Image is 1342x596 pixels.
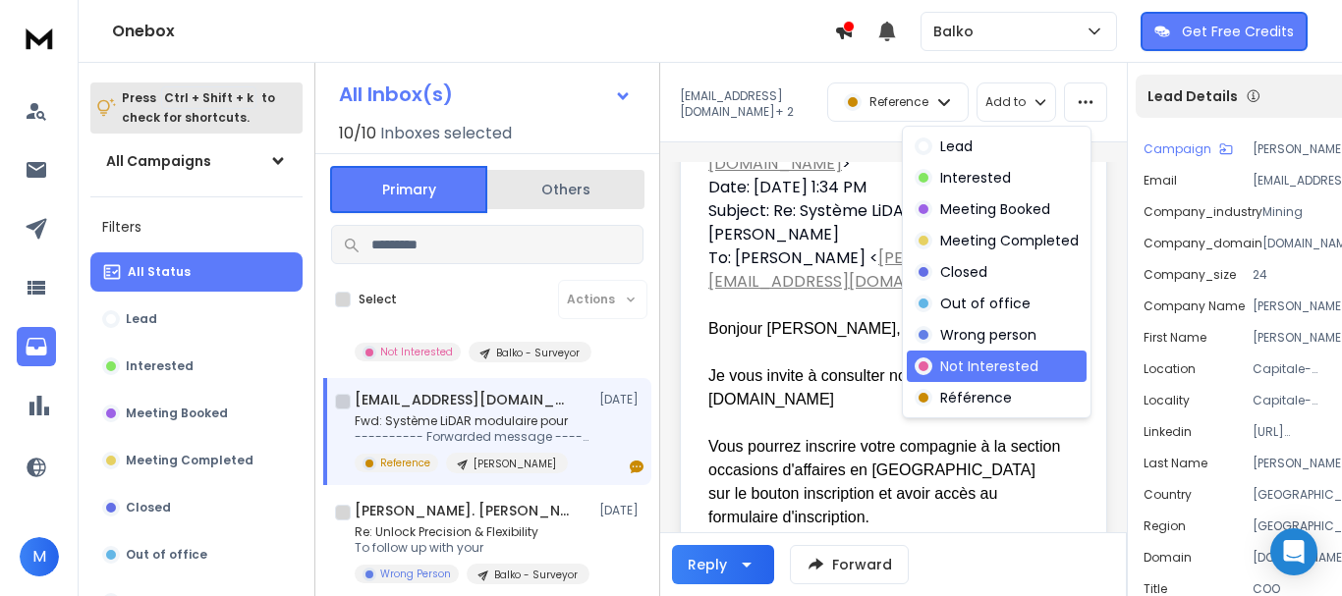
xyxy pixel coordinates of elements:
h3: Inboxes selected [380,122,512,145]
p: Wrong person [940,325,1036,345]
p: Subject: Re: Système LiDAR modulaire pour [PERSON_NAME] [708,199,1063,246]
p: Balko - Surveyor [496,346,580,360]
p: Company Name [1144,298,1245,314]
p: Reference [380,456,430,470]
p: company_domain [1144,236,1262,251]
p: Référence [940,388,1012,407]
p: [EMAIL_ADDRESS][DOMAIN_NAME] + 2 [680,88,815,120]
label: Select [359,292,397,307]
div: Reply [688,555,727,574]
p: Re: Unlock Precision & Flexibility [355,524,589,540]
p: Balko [933,22,981,41]
p: [DATE] [599,392,643,407]
p: Meeting Booked [126,406,228,421]
p: linkedin [1144,424,1192,440]
p: company_size [1144,267,1236,283]
p: Add to [985,94,1026,110]
h1: [PERSON_NAME]. [PERSON_NAME] [355,501,571,520]
p: Reference [869,94,928,110]
p: company_industry [1144,204,1262,220]
p: Not Interested [940,356,1038,376]
p: Not Interested [380,345,453,359]
div: sur le bouton inscription et avoir accès au formulaire d'inscription. [708,482,1063,529]
span: Ctrl + Shift + k [161,86,256,109]
p: All Status [128,264,191,280]
p: To follow up with your [355,540,589,556]
h1: [EMAIL_ADDRESS][DOMAIN_NAME] +2 [355,390,571,409]
p: Campaign [1144,141,1211,157]
p: Lead [940,136,973,156]
p: Wrong Person [380,567,451,581]
p: country [1144,487,1192,503]
p: Date: [DATE] 1:34 PM [708,176,1063,199]
a: [PERSON_NAME][EMAIL_ADDRESS][DOMAIN_NAME] [708,246,1009,293]
p: locality [1144,393,1190,408]
div: Je vous invite à consulter notre site internet : [DOMAIN_NAME] [708,364,1063,411]
p: location [1144,361,1196,377]
p: Press to check for shortcuts. [122,88,275,128]
button: Primary [330,166,487,213]
p: [PERSON_NAME] [474,457,556,471]
p: [DATE] [599,503,643,518]
div: Vous pourrez inscrire votre compagnie à la section occasions d'affaires en [GEOGRAPHIC_DATA] [708,435,1063,482]
p: region [1144,518,1186,534]
h1: All Inbox(s) [339,84,453,104]
span: M [20,537,59,576]
img: logo [20,20,59,56]
h3: Filters [90,213,303,241]
p: Out of office [940,294,1031,313]
p: Meeting Completed [126,453,253,468]
p: Interested [940,168,1011,188]
h1: Onebox [112,20,834,43]
p: Fwd: Système LiDAR modulaire pour [355,413,590,429]
button: Others [487,168,644,211]
p: Interested [126,358,194,374]
p: To: [PERSON_NAME] < > [708,246,1063,294]
p: Last Name [1144,456,1207,471]
p: ---------- Forwarded message --------- From: [PERSON_NAME] [355,429,590,445]
p: Meeting Completed [940,231,1079,250]
h1: All Campaigns [106,151,211,171]
div: Bonjour [PERSON_NAME], [708,317,1063,341]
p: First Name [1144,330,1206,346]
p: Closed [940,262,987,282]
span: 10 / 10 [339,122,376,145]
p: Closed [126,500,171,515]
button: Forward [790,545,909,584]
p: Get Free Credits [1182,22,1294,41]
p: Email [1144,173,1177,189]
p: Lead [126,311,157,327]
p: Lead Details [1147,86,1238,106]
div: Open Intercom Messenger [1270,528,1317,575]
p: Meeting Booked [940,199,1050,219]
p: Balko - Surveyor [494,568,578,582]
p: Out of office [126,547,207,563]
p: domain [1144,550,1192,566]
